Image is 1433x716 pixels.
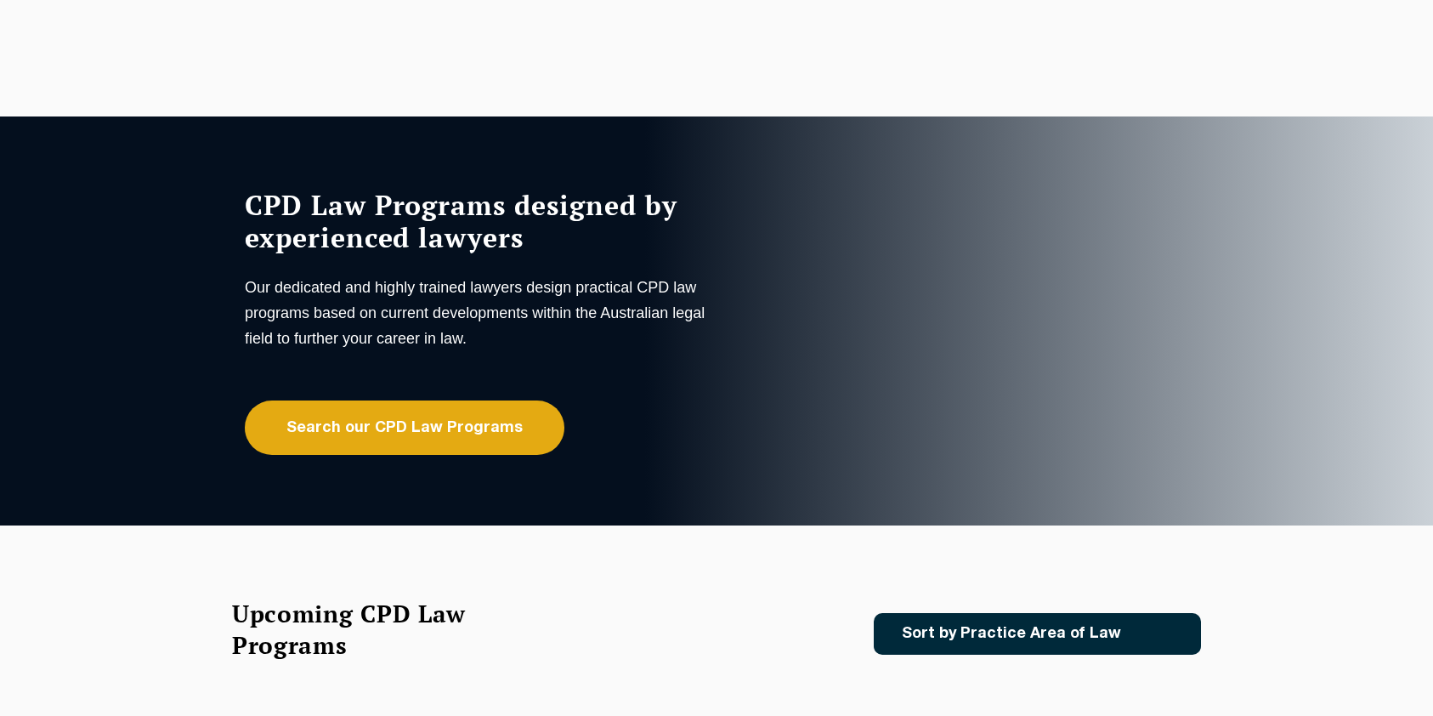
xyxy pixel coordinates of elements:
[1148,627,1168,641] img: Icon
[245,189,712,253] h1: CPD Law Programs designed by experienced lawyers
[232,598,508,661] h2: Upcoming CPD Law Programs
[874,613,1201,655] a: Sort by Practice Area of Law
[245,275,712,351] p: Our dedicated and highly trained lawyers design practical CPD law programs based on current devel...
[245,401,564,455] a: Search our CPD Law Programs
